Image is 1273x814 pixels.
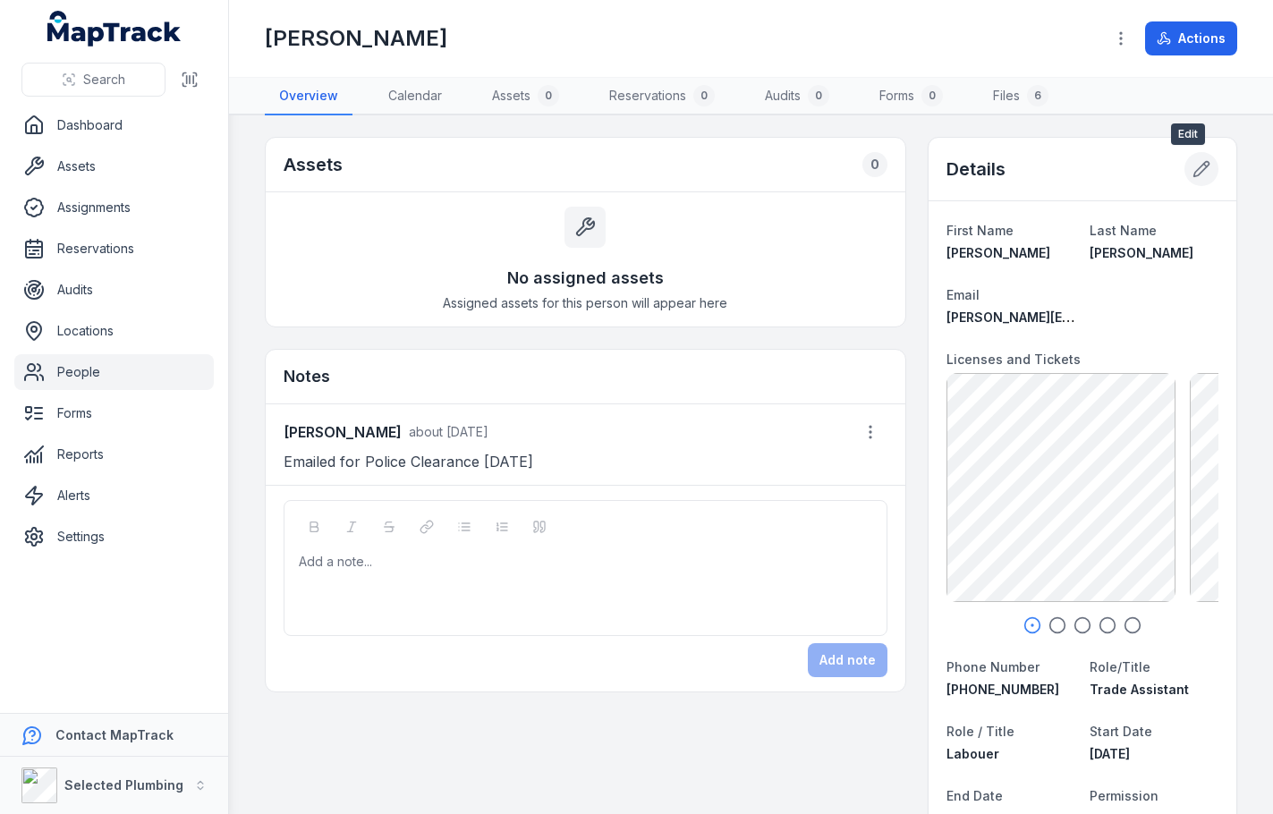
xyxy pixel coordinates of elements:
span: Last Name [1090,223,1157,238]
strong: Selected Plumbing [64,777,183,793]
div: 0 [808,85,829,106]
span: Trade Assistant [1090,682,1189,697]
span: Licenses and Tickets [946,352,1081,367]
h3: No assigned assets [507,266,664,291]
a: Reservations [14,231,214,267]
a: Assets0 [478,78,573,115]
div: 0 [862,152,887,177]
strong: Contact MapTrack [55,727,174,742]
span: Role/Title [1090,659,1150,674]
h2: Details [946,157,1006,182]
a: Forms [14,395,214,431]
span: [PERSON_NAME] [1090,245,1193,260]
span: End Date [946,788,1003,803]
span: [DATE] [1090,746,1130,761]
div: 0 [538,85,559,106]
span: Role / Title [946,724,1014,739]
span: Assigned assets for this person will appear here [443,294,727,312]
span: Labouer [946,746,999,761]
span: [PHONE_NUMBER] [946,682,1059,697]
h1: [PERSON_NAME] [265,24,447,53]
a: Dashboard [14,107,214,143]
a: Overview [265,78,352,115]
span: [PERSON_NAME] [946,245,1050,260]
a: People [14,354,214,390]
a: Settings [14,519,214,555]
a: Reports [14,437,214,472]
span: about [DATE] [409,424,488,439]
a: MapTrack [47,11,182,47]
a: Alerts [14,478,214,513]
div: 6 [1027,85,1048,106]
a: Assets [14,148,214,184]
a: Locations [14,313,214,349]
span: [PERSON_NAME][EMAIL_ADDRESS][DOMAIN_NAME] [946,309,1266,325]
a: Files6 [979,78,1063,115]
p: Emailed for Police Clearance [DATE] [284,449,887,474]
span: Phone Number [946,659,1040,674]
span: First Name [946,223,1014,238]
span: Permission [1090,788,1158,803]
time: 7/7/2025, 12:00:00 AM [1090,746,1130,761]
strong: [PERSON_NAME] [284,421,402,443]
a: Reservations0 [595,78,729,115]
a: Audits [14,272,214,308]
a: Calendar [374,78,456,115]
h3: Notes [284,364,330,389]
a: Assignments [14,190,214,225]
span: Start Date [1090,724,1152,739]
time: 7/14/2025, 9:22:36 AM [409,424,488,439]
div: 0 [921,85,943,106]
span: Edit [1171,123,1205,145]
a: Forms0 [865,78,957,115]
div: 0 [693,85,715,106]
a: Audits0 [751,78,844,115]
h2: Assets [284,152,343,177]
span: Email [946,287,980,302]
button: Search [21,63,165,97]
span: Search [83,71,125,89]
button: Actions [1145,21,1237,55]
